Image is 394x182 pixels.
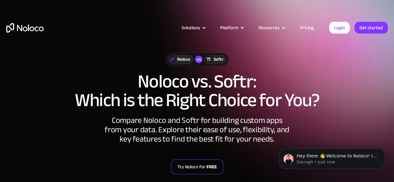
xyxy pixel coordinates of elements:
div: Platform [220,24,238,32]
a: home [6,23,44,33]
div: Compare Noloco and Softr for building custom apps from your data. Explore their ease of use, flex... [104,116,291,144]
a: Pricing [292,24,321,32]
a: Login [329,22,350,34]
a: Try Noloco forFREE [171,159,223,174]
div: Resources [259,24,280,32]
div: Softr [214,56,223,63]
div: Solutions [174,24,212,32]
strong: FREE [206,163,217,171]
div: Solutions [182,24,200,32]
h1: Noloco vs. Softr: Which is the Right Choice for You? [6,72,388,110]
div: Platform [212,24,251,32]
div: Noloco [177,56,190,63]
iframe: Intercom notifications message [269,135,394,179]
div: Resources [251,24,292,32]
div: vs [195,56,202,63]
a: Get started [354,22,388,34]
